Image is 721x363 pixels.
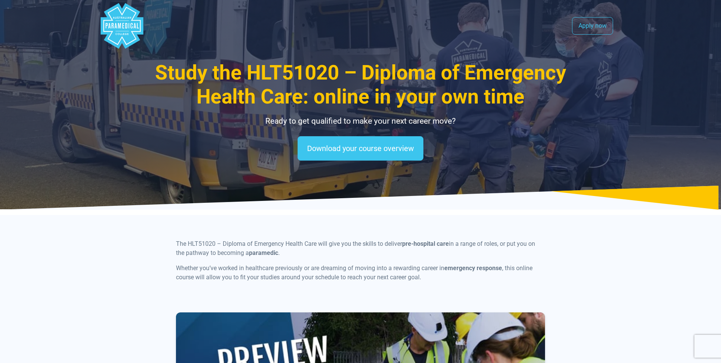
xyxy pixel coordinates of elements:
a: Download your course overview [298,136,423,161]
span: Study the HLT51020 – Diploma of Emergency Health Care: online in your own time [155,61,566,108]
b: pre-hospital care [402,240,449,247]
span: The HLT51020 – Diploma of Emergency Health Care will give you the skills to deliver [176,240,402,247]
div: Australian Paramedical College [99,3,145,49]
p: Ready to get qualified to make your next career move? [138,115,583,127]
a: Apply now [572,17,613,35]
b: paramedic [249,249,278,256]
span: . [278,249,280,256]
b: emergency response [444,264,502,272]
span: Whether you’ve worked in healthcare previously or are dreaming of moving into a rewarding career in [176,264,444,272]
